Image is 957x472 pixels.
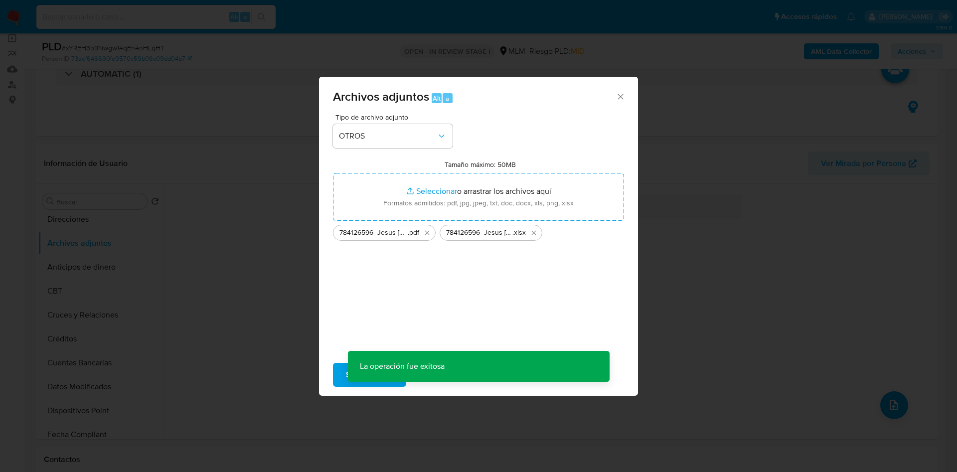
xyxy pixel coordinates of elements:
[445,160,516,169] label: Tamaño máximo: 50MB
[333,88,429,105] span: Archivos adjuntos
[333,221,624,241] ul: Archivos seleccionados
[423,364,456,386] span: Cancelar
[421,227,433,239] button: Eliminar 784126596_Jesus Cruz Arceo_AGO25.pdf
[433,94,441,103] span: Alt
[616,92,625,101] button: Cerrar
[528,227,540,239] button: Eliminar 784126596_Jesus Cruz Arceo_AGO25.xlsx
[446,94,449,103] span: a
[339,131,437,141] span: OTROS
[346,364,393,386] span: Subir archivo
[408,228,419,238] span: .pdf
[333,363,406,387] button: Subir archivo
[348,351,457,382] p: La operación fue exitosa
[333,124,453,148] button: OTROS
[335,114,455,121] span: Tipo de archivo adjunto
[339,228,408,238] span: 784126596_Jesus [PERSON_NAME] Arceo_AGO25
[446,228,512,238] span: 784126596_Jesus [PERSON_NAME] Arceo_AGO25
[512,228,526,238] span: .xlsx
